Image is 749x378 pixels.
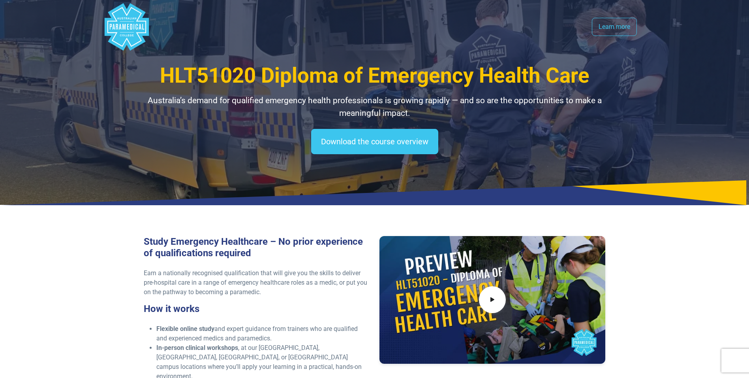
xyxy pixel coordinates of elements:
strong: Flexible online study [156,325,214,333]
h3: Study Emergency Healthcare – No prior experience of qualifications required [144,236,370,259]
h3: How it works [144,303,370,315]
a: Learn more [592,18,637,36]
p: Australia’s demand for qualified emergency health professionals is growing rapidly — and so are t... [144,94,606,119]
li: and expert guidance from trainers who are qualified and experienced medics and paramedics. [156,324,370,343]
div: Australian Paramedical College [103,3,150,51]
span: HLT51020 Diploma of Emergency Health Care [160,63,589,88]
strong: In-person clinical workshops [156,344,238,352]
a: Download the course overview [311,129,438,154]
p: Earn a nationally recognised qualification that will give you the skills to deliver pre-hospital ... [144,268,370,297]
